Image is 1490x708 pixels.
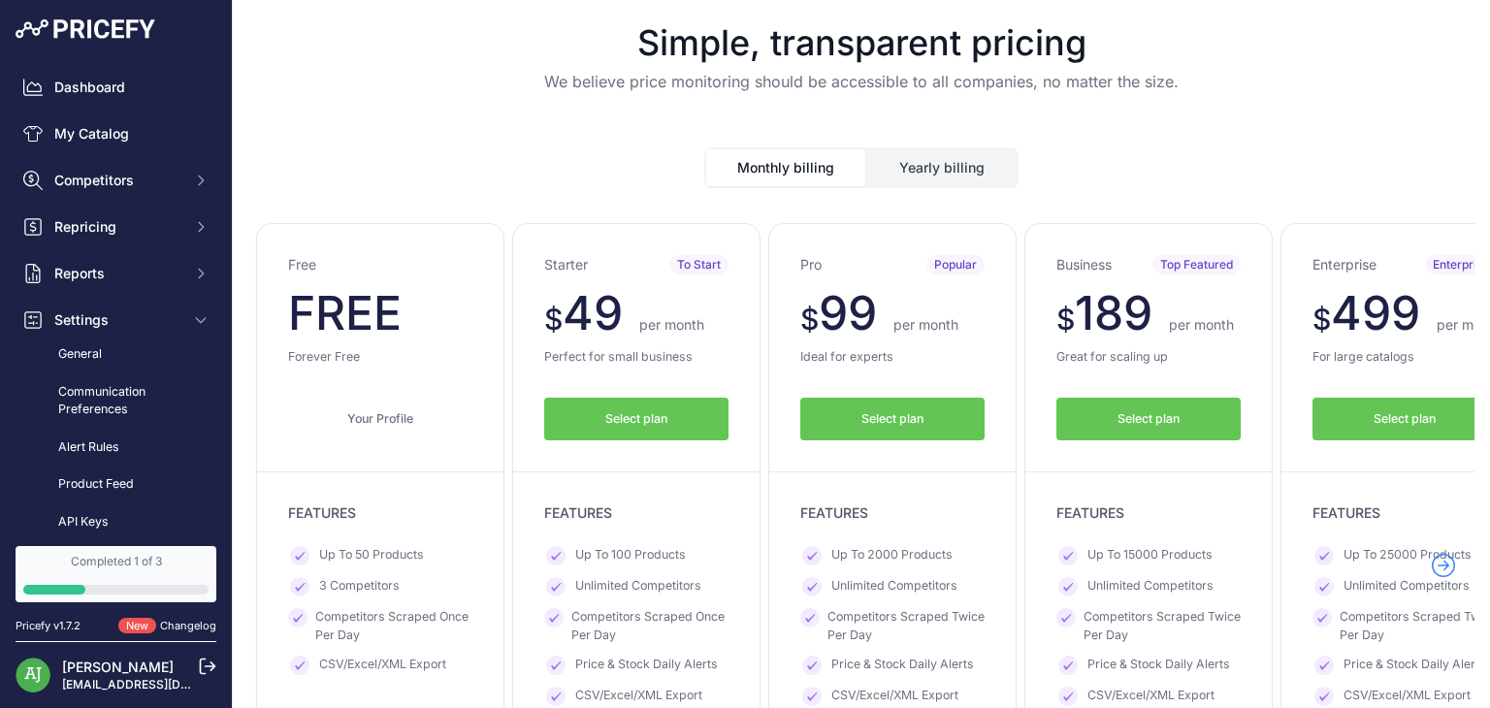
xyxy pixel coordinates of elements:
[288,348,472,367] p: Forever Free
[544,398,729,441] button: Select plan
[315,608,472,644] span: Competitors Scraped Once Per Day
[1117,410,1180,429] span: Select plan
[1344,656,1486,675] span: Price & Stock Daily Alerts
[1344,687,1471,706] span: CSV/Excel/XML Export
[62,659,174,675] a: [PERSON_NAME]
[16,546,216,602] a: Completed 1 of 3
[800,255,822,274] h3: Pro
[1056,503,1241,523] p: FEATURES
[16,70,216,105] a: Dashboard
[831,687,958,706] span: CSV/Excel/XML Export
[118,618,156,634] span: New
[1344,546,1472,565] span: Up To 25000 Products
[16,618,81,634] div: Pricefy v1.7.2
[639,316,704,333] span: per month
[54,217,181,237] span: Repricing
[248,23,1474,62] h1: Simple, transparent pricing
[54,171,181,190] span: Competitors
[1056,302,1075,337] span: $
[800,503,985,523] p: FEATURES
[16,256,216,291] button: Reports
[16,338,216,371] a: General
[16,375,216,427] a: Communication Preferences
[563,284,623,341] span: 49
[1152,255,1241,274] span: Top Featured
[248,70,1474,93] p: We believe price monitoring should be accessible to all companies, no matter the size.
[16,505,216,539] a: API Keys
[288,284,402,341] span: FREE
[16,116,216,151] a: My Catalog
[831,656,974,675] span: Price & Stock Daily Alerts
[575,577,701,596] span: Unlimited Competitors
[1312,255,1377,274] h3: Enterprise
[1169,316,1234,333] span: per month
[831,546,953,565] span: Up To 2000 Products
[16,19,155,39] img: Pricefy Logo
[319,656,446,675] span: CSV/Excel/XML Export
[288,255,316,274] h3: Free
[1087,546,1213,565] span: Up To 15000 Products
[54,264,181,283] span: Reports
[827,608,985,644] span: Competitors Scraped Twice Per Day
[62,677,265,692] a: [EMAIL_ADDRESS][DOMAIN_NAME]
[1312,302,1331,337] span: $
[575,546,686,565] span: Up To 100 Products
[800,348,985,367] p: Ideal for experts
[544,302,563,337] span: $
[1056,398,1241,441] button: Select plan
[819,284,877,341] span: 99
[1056,255,1112,274] h3: Business
[544,255,588,274] h3: Starter
[23,554,209,569] div: Completed 1 of 3
[16,467,216,501] a: Product Feed
[16,303,216,338] button: Settings
[1084,608,1241,644] span: Competitors Scraped Twice Per Day
[571,608,729,644] span: Competitors Scraped Once Per Day
[926,255,985,274] span: Popular
[575,687,702,706] span: CSV/Excel/XML Export
[1087,656,1230,675] span: Price & Stock Daily Alerts
[16,431,216,465] a: Alert Rules
[319,577,400,596] span: 3 Competitors
[288,398,472,441] a: Your Profile
[1344,577,1470,596] span: Unlimited Competitors
[16,163,216,198] button: Competitors
[861,410,923,429] span: Select plan
[800,302,819,337] span: $
[1087,577,1214,596] span: Unlimited Competitors
[867,149,1017,186] button: Yearly billing
[16,209,216,244] button: Repricing
[160,619,216,632] a: Changelog
[831,577,957,596] span: Unlimited Competitors
[1087,687,1215,706] span: CSV/Excel/XML Export
[800,398,985,441] button: Select plan
[1075,284,1152,341] span: 189
[319,546,424,565] span: Up To 50 Products
[288,503,472,523] p: FEATURES
[544,348,729,367] p: Perfect for small business
[1056,348,1241,367] p: Great for scaling up
[544,503,729,523] p: FEATURES
[1374,410,1436,429] span: Select plan
[575,656,718,675] span: Price & Stock Daily Alerts
[706,149,865,186] button: Monthly billing
[1331,284,1420,341] span: 499
[893,316,958,333] span: per month
[669,255,729,274] span: To Start
[605,410,667,429] span: Select plan
[54,310,181,330] span: Settings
